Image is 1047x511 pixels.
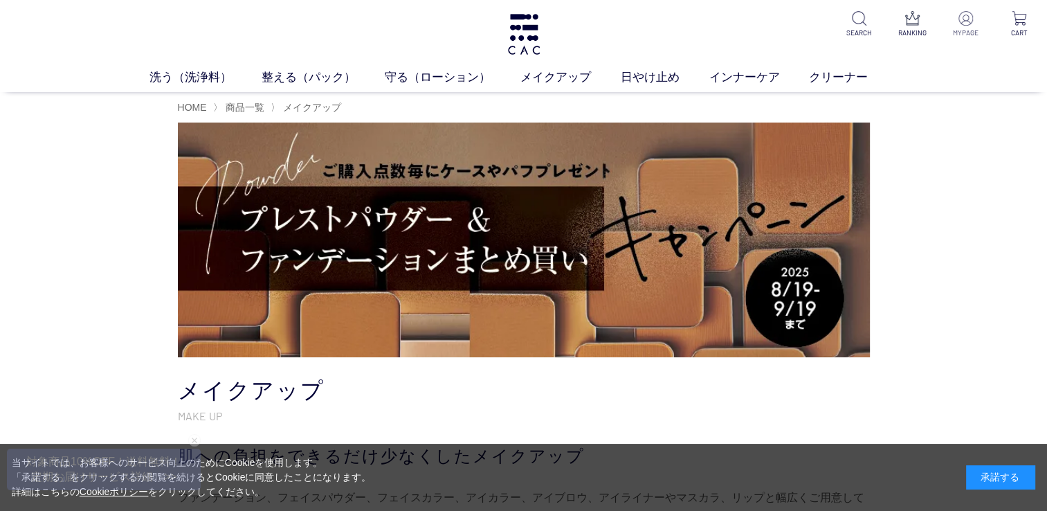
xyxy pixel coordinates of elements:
[966,465,1035,490] div: 承諾する
[842,28,876,38] p: SEARCH
[1002,11,1036,38] a: CART
[213,101,268,114] li: 〉
[709,69,810,87] a: インナーケア
[149,69,262,87] a: 洗う（洗浄料）
[271,101,345,114] li: 〉
[385,69,520,87] a: 守る（ローション）
[178,376,870,406] h1: メイクアップ
[949,28,983,38] p: MYPAGE
[262,69,385,87] a: 整える（パック）
[895,11,929,38] a: RANKING
[226,102,264,113] span: 商品一覧
[178,409,870,423] p: MAKE UP
[895,28,929,38] p: RANKING
[842,11,876,38] a: SEARCH
[949,11,983,38] a: MYPAGE
[280,102,341,113] a: メイクアップ
[520,69,621,87] a: メイクアップ
[1002,28,1036,38] p: CART
[621,69,709,87] a: 日やけ止め
[178,102,207,113] a: HOME
[506,14,542,55] img: logo
[283,102,341,113] span: メイクアップ
[223,102,264,113] a: 商品一覧
[809,69,898,87] a: クリーナー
